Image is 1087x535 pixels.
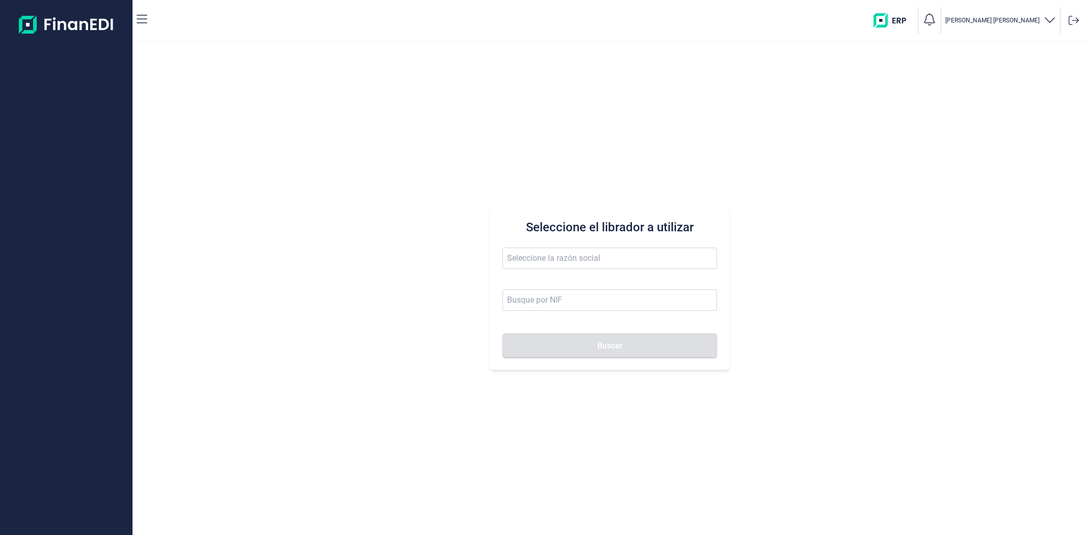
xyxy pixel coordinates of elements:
[873,13,914,28] img: erp
[502,219,717,235] h3: Seleccione el librador a utilizar
[502,289,717,311] input: Busque por NIF
[502,333,717,358] button: Buscar
[19,8,114,41] img: Logo de aplicación
[597,342,623,350] span: Buscar
[945,13,1056,28] button: [PERSON_NAME] [PERSON_NAME]
[945,16,1040,24] p: [PERSON_NAME] [PERSON_NAME]
[502,248,717,269] input: Seleccione la razón social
